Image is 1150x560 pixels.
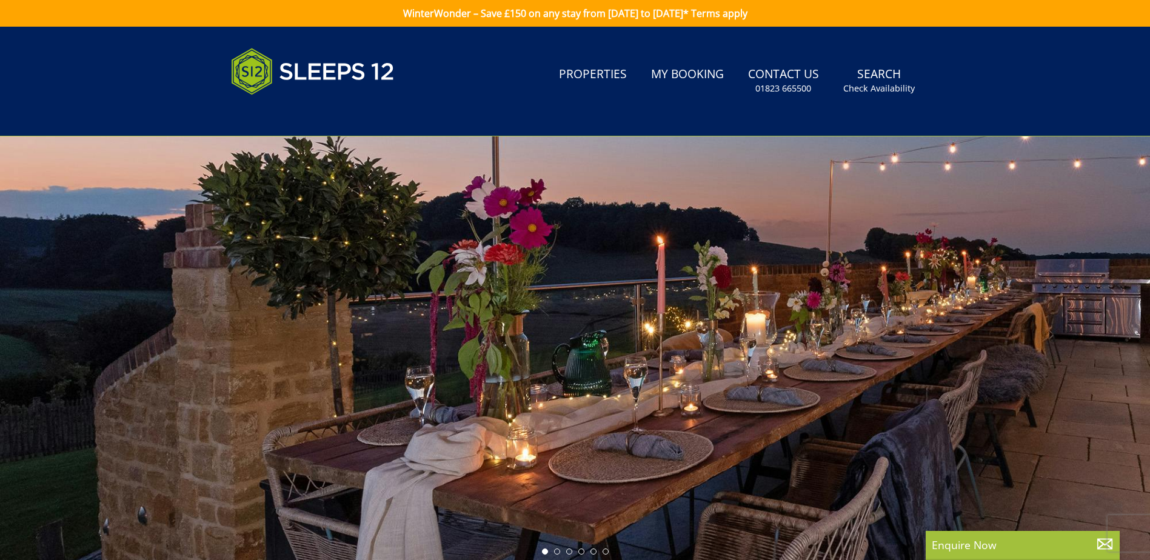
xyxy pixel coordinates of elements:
[231,41,395,102] img: Sleeps 12
[838,61,920,101] a: SearchCheck Availability
[646,61,729,88] a: My Booking
[755,82,811,95] small: 01823 665500
[225,109,352,119] iframe: Customer reviews powered by Trustpilot
[843,82,915,95] small: Check Availability
[932,537,1114,553] p: Enquire Now
[743,61,824,101] a: Contact Us01823 665500
[554,61,632,88] a: Properties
